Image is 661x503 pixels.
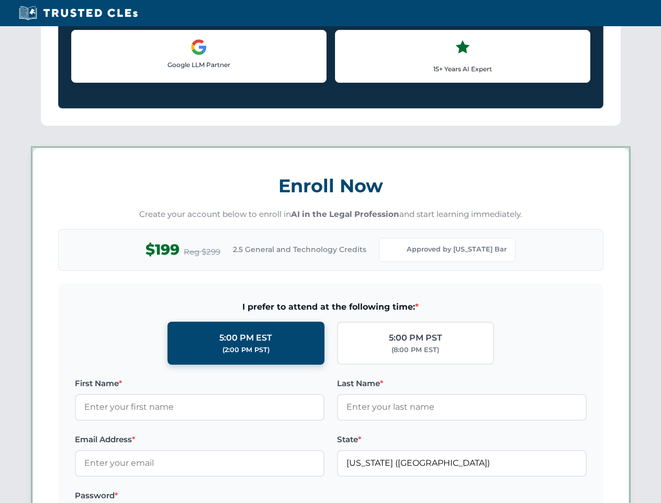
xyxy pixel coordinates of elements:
[80,60,318,70] p: Google LLM Partner
[75,450,324,476] input: Enter your email
[337,377,587,390] label: Last Name
[222,345,270,355] div: (2:00 PM PST)
[391,345,439,355] div: (8:00 PM EST)
[75,433,324,446] label: Email Address
[58,169,603,202] h3: Enroll Now
[75,489,324,502] label: Password
[219,331,272,345] div: 5:00 PM EST
[337,450,587,476] input: Florida (FL)
[75,300,587,314] span: I prefer to attend at the following time:
[291,209,399,219] strong: AI in the Legal Profession
[75,377,324,390] label: First Name
[75,394,324,420] input: Enter your first name
[191,39,207,56] img: Google
[407,244,507,255] span: Approved by [US_STATE] Bar
[184,246,220,258] span: Reg $299
[16,5,141,21] img: Trusted CLEs
[389,331,442,345] div: 5:00 PM PST
[337,394,587,420] input: Enter your last name
[388,243,402,257] img: Florida Bar
[233,244,366,255] span: 2.5 General and Technology Credits
[344,64,581,74] p: 15+ Years AI Expert
[145,238,180,261] span: $199
[58,209,603,221] p: Create your account below to enroll in and start learning immediately.
[337,433,587,446] label: State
